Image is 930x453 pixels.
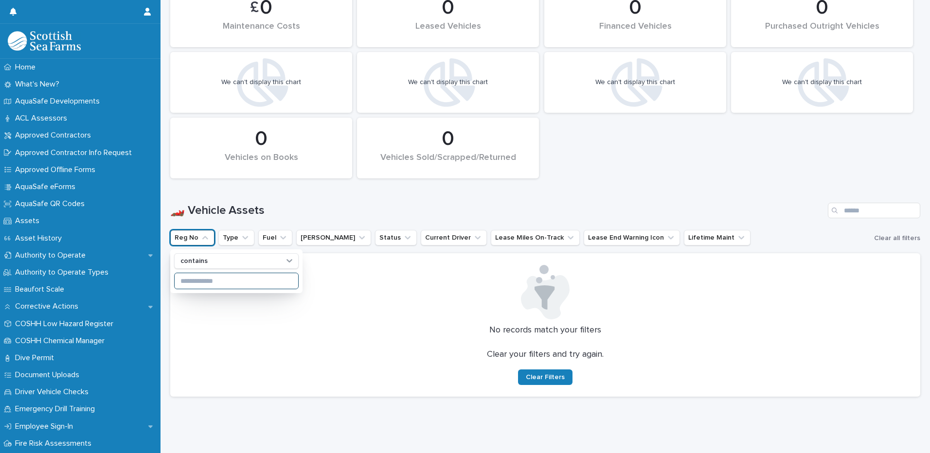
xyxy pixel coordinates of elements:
[374,127,522,151] div: 0
[11,216,47,226] p: Assets
[187,153,336,173] div: Vehicles on Books
[11,131,99,140] p: Approved Contractors
[11,370,87,380] p: Document Uploads
[828,203,920,218] input: Search
[11,404,103,414] p: Emergency Drill Training
[180,257,208,265] p: contains
[11,148,140,157] p: Approved Contractor Info Request
[11,165,103,174] p: Approved Offline Forms
[561,21,710,42] div: Financed Vehicles
[375,230,417,245] button: Status
[218,230,254,245] button: Type
[374,21,522,42] div: Leased Vehicles
[487,349,604,360] p: Clear your filters and try again.
[11,387,96,397] p: Driver Vehicle Checks
[595,78,675,87] div: We can't display this chart
[408,78,488,87] div: We can't display this chart
[748,21,896,42] div: Purchased Outright Vehicles
[782,78,862,87] div: We can't display this chart
[11,234,70,243] p: Asset History
[491,230,580,245] button: Lease Miles On-Track
[421,230,487,245] button: Current Driver
[518,369,572,385] button: Clear Filters
[182,325,909,336] p: No records match your filters
[11,182,83,192] p: AquaSafe eForms
[187,21,336,42] div: Maintenance Costs
[11,285,72,294] p: Beaufort Scale
[526,374,565,381] span: Clear Filters
[11,268,116,277] p: Authority to Operate Types
[11,114,75,123] p: ACL Assessors
[8,31,81,51] img: bPIBxiqnSb2ggTQWdOVV
[258,230,292,245] button: Fuel
[870,231,920,245] button: Clear all filters
[11,319,121,329] p: COSHH Low Hazard Register
[170,204,824,218] h1: 🏎️ Vehicle Assets
[187,127,336,151] div: 0
[11,97,107,106] p: AquaSafe Developments
[11,251,93,260] p: Authority to Operate
[170,230,215,245] button: Reg No
[11,422,81,431] p: Employee Sign-In
[11,439,99,448] p: Fire Risk Assessments
[11,63,43,72] p: Home
[374,153,522,173] div: Vehicles Sold/Scrapped/Returned
[684,230,751,245] button: Lifetime Maint
[11,302,86,311] p: Corrective Actions
[584,230,680,245] button: Lease End Warning Icon
[11,80,67,89] p: What's New?
[11,336,112,346] p: COSHH Chemical Manager
[11,199,92,209] p: AquaSafe QR Codes
[296,230,371,245] button: Lightfoot
[221,78,301,87] div: We can't display this chart
[874,235,920,242] span: Clear all filters
[11,353,62,363] p: Dive Permit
